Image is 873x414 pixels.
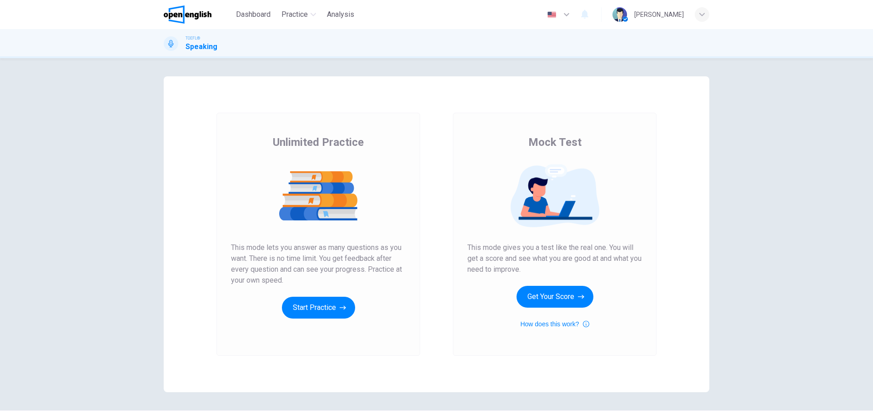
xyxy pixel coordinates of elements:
span: Analysis [327,9,354,20]
button: How does this work? [520,319,589,329]
button: Dashboard [232,6,274,23]
div: [PERSON_NAME] [634,9,684,20]
a: OpenEnglish logo [164,5,232,24]
button: Practice [278,6,320,23]
h1: Speaking [186,41,217,52]
span: This mode gives you a test like the real one. You will get a score and see what you are good at a... [467,242,642,275]
span: Unlimited Practice [273,135,364,150]
button: Get Your Score [517,286,593,308]
img: en [546,11,557,18]
span: This mode lets you answer as many questions as you want. There is no time limit. You get feedback... [231,242,406,286]
button: Start Practice [282,297,355,319]
span: Practice [281,9,308,20]
button: Analysis [323,6,358,23]
span: TOEFL® [186,35,200,41]
img: OpenEnglish logo [164,5,211,24]
img: Profile picture [612,7,627,22]
span: Dashboard [236,9,271,20]
span: Mock Test [528,135,582,150]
